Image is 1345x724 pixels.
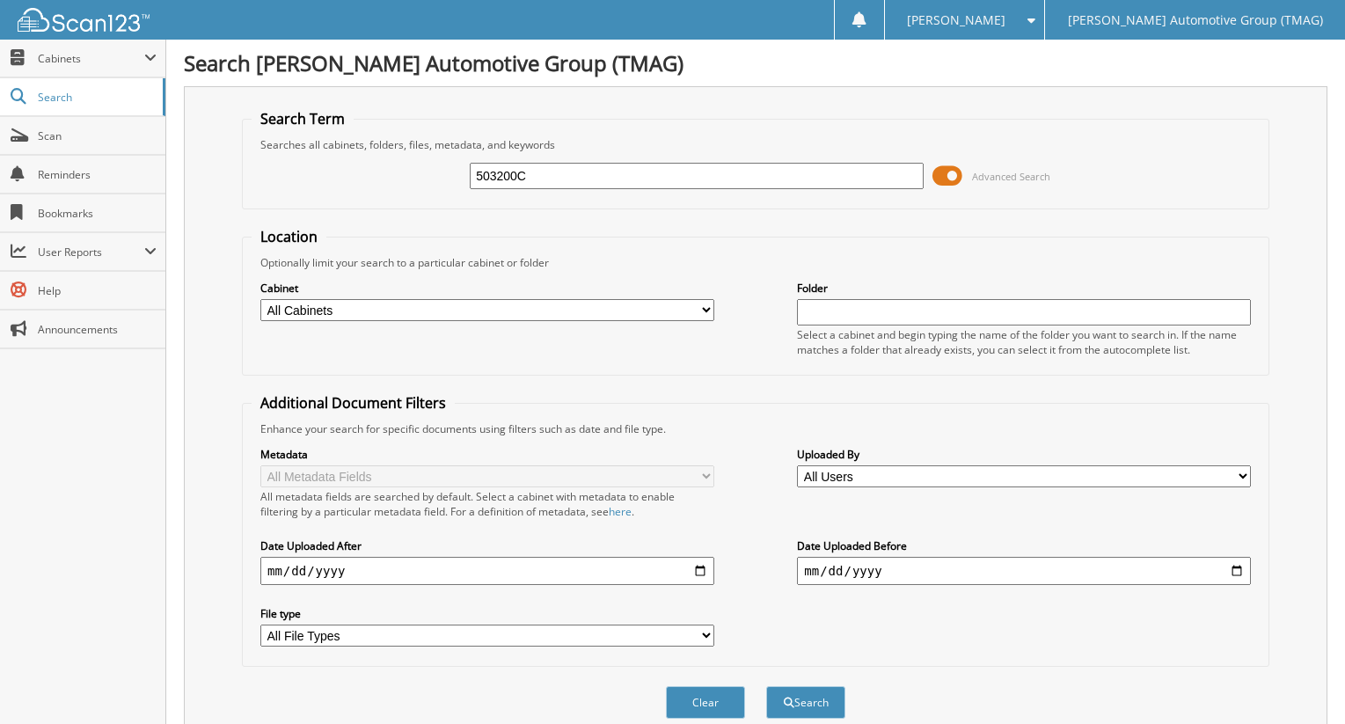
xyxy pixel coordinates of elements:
span: Help [38,283,157,298]
span: Search [38,90,154,105]
div: Enhance your search for specific documents using filters such as date and file type. [252,421,1260,436]
h1: Search [PERSON_NAME] Automotive Group (TMAG) [184,48,1327,77]
span: Bookmarks [38,206,157,221]
label: Folder [797,281,1251,296]
span: [PERSON_NAME] [907,15,1005,26]
iframe: Chat Widget [1257,640,1345,724]
div: Optionally limit your search to a particular cabinet or folder [252,255,1260,270]
img: scan123-logo-white.svg [18,8,150,32]
a: here [609,504,632,519]
legend: Location [252,227,326,246]
label: Cabinet [260,281,714,296]
span: [PERSON_NAME] Automotive Group (TMAG) [1068,15,1323,26]
input: start [260,557,714,585]
label: Metadata [260,447,714,462]
label: Uploaded By [797,447,1251,462]
div: Searches all cabinets, folders, files, metadata, and keywords [252,137,1260,152]
span: Scan [38,128,157,143]
span: Reminders [38,167,157,182]
legend: Additional Document Filters [252,393,455,413]
label: Date Uploaded Before [797,538,1251,553]
span: Announcements [38,322,157,337]
span: Cabinets [38,51,144,66]
legend: Search Term [252,109,354,128]
div: All metadata fields are searched by default. Select a cabinet with metadata to enable filtering b... [260,489,714,519]
button: Clear [666,686,745,719]
label: File type [260,606,714,621]
span: Advanced Search [972,170,1050,183]
input: end [797,557,1251,585]
label: Date Uploaded After [260,538,714,553]
span: User Reports [38,245,144,260]
div: Select a cabinet and begin typing the name of the folder you want to search in. If the name match... [797,327,1251,357]
button: Search [766,686,845,719]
